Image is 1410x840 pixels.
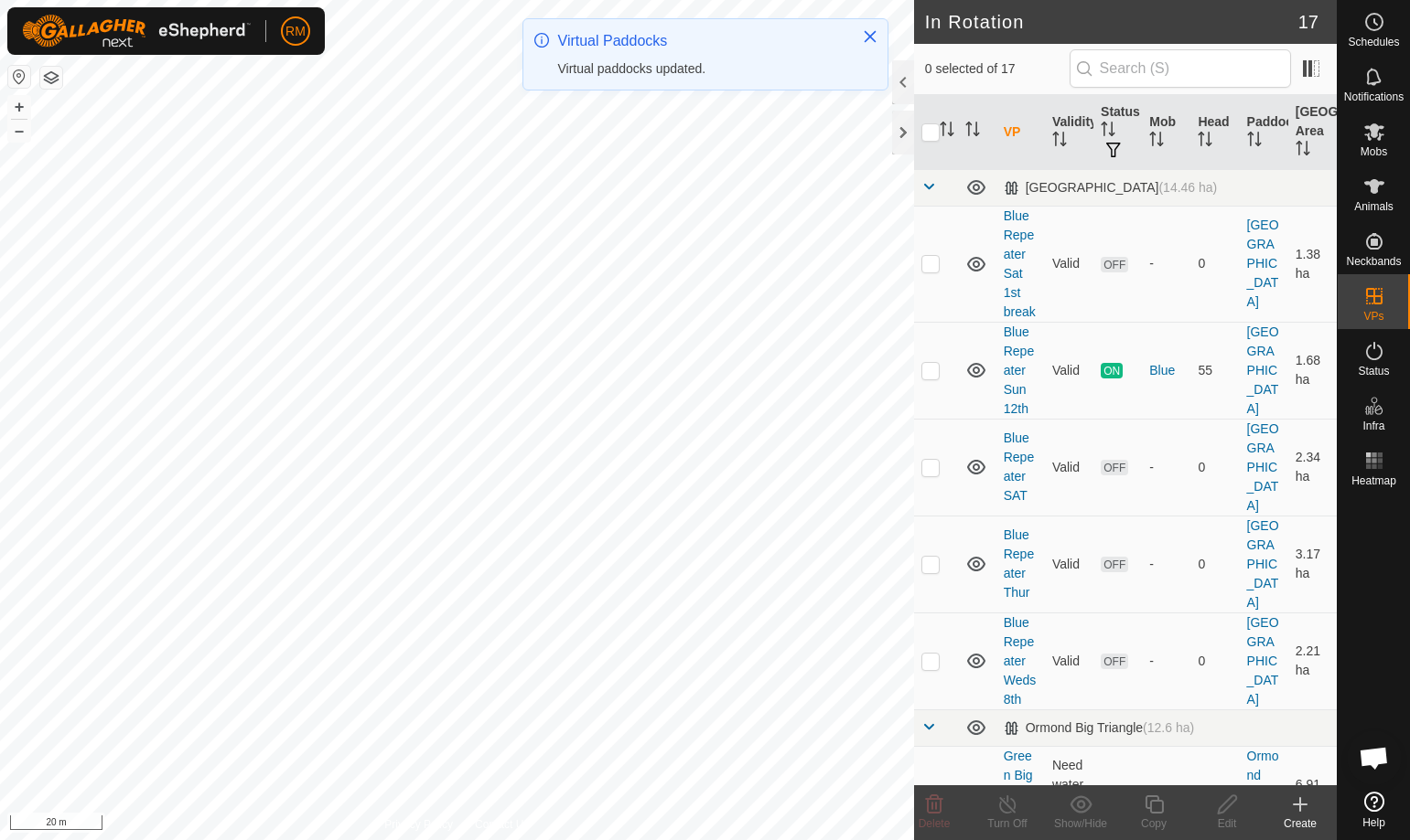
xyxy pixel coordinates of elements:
div: - [1149,652,1183,671]
td: 0 [1190,419,1239,516]
span: Notifications [1344,91,1404,102]
span: Help [1362,817,1385,828]
div: Open chat [1347,730,1402,785]
span: OFF [1101,557,1128,572]
a: [GEOGRAPHIC_DATA] [1247,518,1279,610]
td: Valid [1045,516,1093,612]
button: Reset Map [8,66,30,88]
button: – [8,120,30,142]
td: 0 [1190,612,1239,709]
td: 0 [1190,206,1239,322]
td: 1.38 ha [1288,206,1337,322]
p-sorticon: Activate to sort [1198,134,1212,149]
td: 1.68 ha [1288,322,1337,419]
div: Blue [1149,361,1183,380]
button: Close [857,24,883,49]
td: 55 [1190,322,1239,419]
span: Animals [1354,201,1394,212]
button: Map Layers [40,67,62,89]
a: [GEOGRAPHIC_DATA] [1247,218,1279,309]
span: 17 [1298,8,1319,36]
p-sorticon: Activate to sort [1247,134,1262,149]
td: 2.34 ha [1288,419,1337,516]
div: Show/Hide [1044,815,1117,832]
span: ON [1101,363,1123,378]
a: [GEOGRAPHIC_DATA] [1247,324,1279,416]
a: Privacy Policy [384,816,453,833]
p-sorticon: Activate to sort [940,124,954,139]
td: Valid [1045,419,1093,516]
td: Valid [1045,612,1093,709]
span: OFF [1101,257,1128,272]
div: [GEOGRAPHIC_DATA] [1004,180,1218,196]
div: - [1149,254,1183,273]
span: OFF [1101,460,1128,475]
span: Schedules [1348,37,1399,48]
td: 2.21 ha [1288,612,1337,709]
button: + [8,96,30,118]
input: Search (S) [1070,49,1291,88]
div: - [1149,555,1183,574]
a: [GEOGRAPHIC_DATA] [1247,421,1279,513]
a: [GEOGRAPHIC_DATA] [1247,615,1279,707]
th: Head [1190,95,1239,170]
span: 0 selected of 17 [925,59,1070,79]
a: Help [1338,784,1410,835]
p-sorticon: Activate to sort [1101,124,1115,139]
div: Copy [1117,815,1190,832]
span: (12.6 ha) [1143,720,1194,735]
p-sorticon: Activate to sort [1296,144,1310,158]
a: Blue Repeater Sun 12th [1004,324,1034,416]
td: 0 [1190,516,1239,612]
td: Valid [1045,322,1093,419]
div: Edit [1190,815,1264,832]
span: Heatmap [1351,475,1396,486]
th: VP [996,95,1045,170]
p-sorticon: Activate to sort [1052,134,1067,149]
th: Mob [1142,95,1190,170]
a: Contact Us [475,816,529,833]
div: Create [1264,815,1337,832]
a: Ormond Big Triangle [1247,749,1279,840]
th: Status [1093,95,1142,170]
span: Mobs [1361,146,1387,157]
th: [GEOGRAPHIC_DATA] Area [1288,95,1337,170]
td: Valid [1045,206,1093,322]
div: Ormond Big Triangle [1004,720,1194,736]
span: (14.46 ha) [1158,180,1217,195]
img: Gallagher Logo [22,15,251,48]
th: Paddock [1240,95,1288,170]
div: Virtual Paddocks [558,30,844,52]
p-sorticon: Activate to sort [965,124,980,139]
span: Delete [919,817,951,830]
a: Green Big Pt Tue 7th [1004,749,1033,840]
div: - [1149,458,1183,477]
th: Validity [1045,95,1093,170]
span: Infra [1362,420,1384,431]
a: Blue Repeater Weds 8th [1004,615,1037,707]
span: Status [1358,366,1389,377]
a: Blue Repeater Sat 1st break [1004,208,1036,319]
h2: In Rotation [925,11,1298,33]
span: OFF [1101,654,1128,669]
span: Neckbands [1346,256,1401,267]
a: Blue Repeater SAT [1004,431,1034,503]
div: Turn Off [971,815,1044,832]
p-sorticon: Activate to sort [1149,134,1164,149]
span: VPs [1363,311,1383,322]
div: Virtual paddocks updated. [558,59,844,79]
span: RM [285,22,306,41]
a: Blue Repeater Thur [1004,527,1034,600]
td: 3.17 ha [1288,516,1337,612]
